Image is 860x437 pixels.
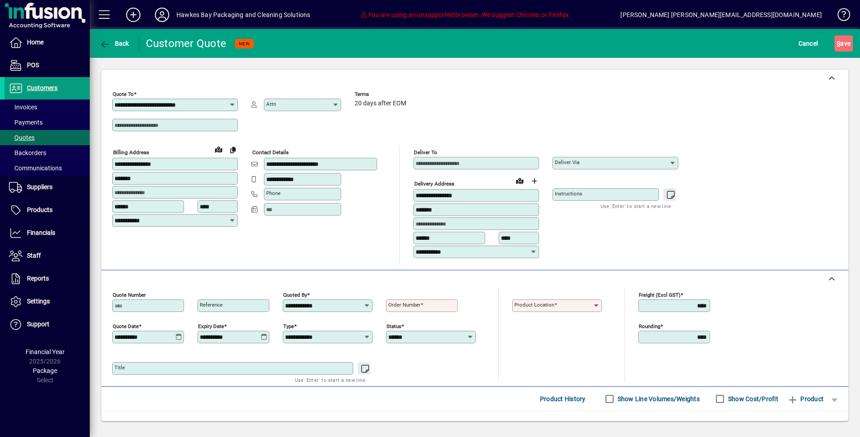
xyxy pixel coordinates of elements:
[414,149,437,156] mat-label: Deliver To
[837,40,840,47] span: S
[4,222,90,244] a: Financials
[355,91,408,97] span: Terms
[99,40,129,47] span: Back
[239,41,250,47] span: NEW
[27,183,53,190] span: Suppliers
[536,391,589,407] button: Product History
[4,54,90,77] a: POS
[9,134,35,141] span: Quotes
[834,35,853,52] button: Save
[4,245,90,267] a: Staff
[9,149,46,156] span: Backorders
[388,302,421,308] mat-label: Order number
[9,104,37,111] span: Invoices
[799,36,818,51] span: Cancel
[27,61,39,69] span: POS
[119,7,148,23] button: Add
[113,91,134,97] mat-label: Quote To
[27,206,53,213] span: Products
[796,35,821,52] button: Cancel
[4,100,90,115] a: Invoices
[200,302,223,308] mat-label: Reference
[4,176,90,199] a: Suppliers
[639,291,680,298] mat-label: Freight (excl GST)
[33,367,57,374] span: Package
[9,164,62,172] span: Communications
[283,291,307,298] mat-label: Quoted by
[514,302,554,308] mat-label: Product location
[9,119,43,126] span: Payments
[198,323,224,329] mat-label: Expiry date
[837,36,851,51] span: ave
[266,101,276,107] mat-label: Attn
[113,291,146,298] mat-label: Quote number
[27,298,50,305] span: Settings
[355,100,406,107] span: 20 days after EOM
[4,115,90,130] a: Payments
[27,275,49,282] span: Reports
[4,160,90,176] a: Communications
[211,142,226,156] a: View on map
[27,229,55,236] span: Financials
[27,252,41,259] span: Staff
[527,174,541,188] button: Choose address
[146,36,227,51] div: Customer Quote
[555,159,579,165] mat-label: Deliver via
[4,130,90,145] a: Quotes
[4,199,90,221] a: Products
[4,31,90,54] a: Home
[148,7,176,23] button: Profile
[620,8,822,22] div: [PERSON_NAME] [PERSON_NAME][EMAIL_ADDRESS][DOMAIN_NAME]
[360,11,570,18] span: You are using an unsupported browser. We suggest Chrome, or Firefox.
[601,201,671,211] mat-hint: Use 'Enter' to start a new line
[4,290,90,313] a: Settings
[283,323,294,329] mat-label: Type
[90,35,139,52] app-page-header-button: Back
[295,375,365,385] mat-hint: Use 'Enter' to start a new line
[113,323,139,329] mat-label: Quote date
[27,39,44,46] span: Home
[27,320,49,328] span: Support
[266,190,281,196] mat-label: Phone
[114,364,125,371] mat-label: Title
[4,268,90,290] a: Reports
[226,143,240,157] button: Copy to Delivery address
[513,173,527,188] a: View on map
[783,391,828,407] button: Product
[97,35,132,52] button: Back
[27,84,57,91] span: Customers
[4,313,90,336] a: Support
[4,145,90,160] a: Backorders
[176,8,311,22] div: Hawkes Bay Packaging and Cleaning Solutions
[555,190,582,197] mat-label: Instructions
[616,394,700,403] label: Show Line Volumes/Weights
[787,392,824,406] span: Product
[26,348,65,355] span: Financial Year
[639,323,660,329] mat-label: Rounding
[386,323,401,329] mat-label: Status
[540,392,586,406] span: Product History
[831,2,849,31] a: Knowledge Base
[726,394,778,403] label: Show Cost/Profit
